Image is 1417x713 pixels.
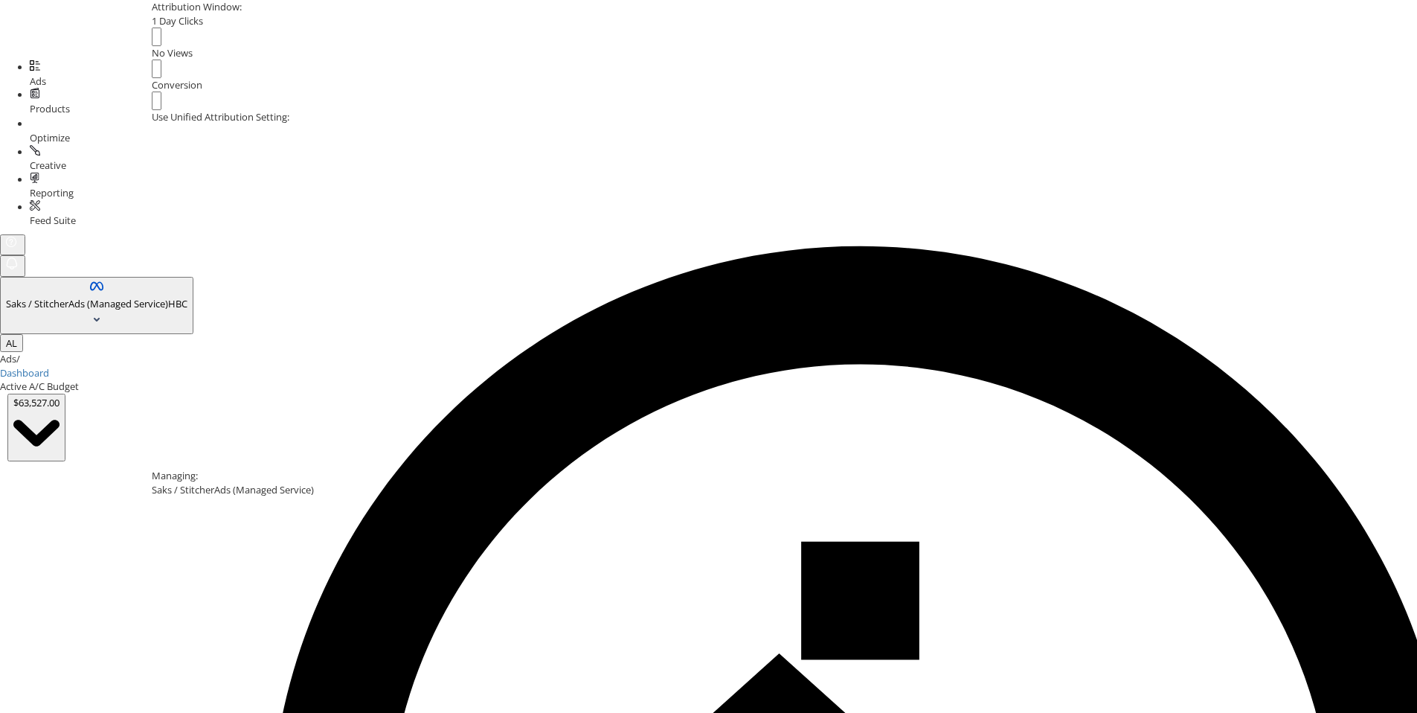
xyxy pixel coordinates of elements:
span: 1 Day Clicks [152,14,203,28]
label: Use Unified Attribution Setting: [152,110,289,124]
span: AL [6,336,17,350]
span: Products [30,102,70,115]
span: Ads [30,74,46,88]
span: Conversion [152,78,202,92]
span: Feed Suite [30,214,76,227]
span: Optimize [30,131,70,144]
span: Saks / StitcherAds (Managed Service) [6,297,168,310]
span: / [16,352,20,365]
button: $63,527.00 [7,394,65,461]
div: $63,527.00 [13,396,60,410]
span: Creative [30,159,66,172]
span: No Views [152,46,193,60]
span: Reporting [30,186,74,199]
